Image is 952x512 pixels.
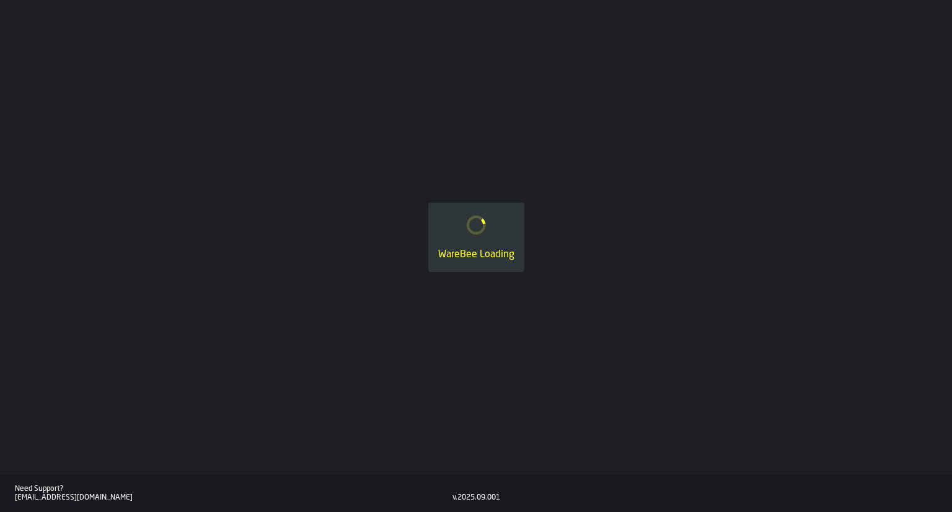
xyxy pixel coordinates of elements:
[15,493,452,502] div: [EMAIL_ADDRESS][DOMAIN_NAME]
[438,247,514,262] div: WareBee Loading
[457,493,500,502] div: 2025.09.001
[15,485,452,502] a: Need Support?[EMAIL_ADDRESS][DOMAIN_NAME]
[452,493,457,502] div: v.
[15,485,452,493] div: Need Support?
